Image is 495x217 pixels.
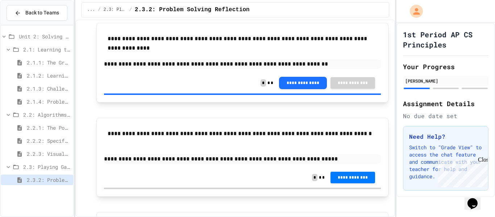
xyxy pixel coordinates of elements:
span: / [129,7,132,13]
h1: 1st Period AP CS Principles [403,29,488,50]
span: / [98,7,100,13]
h2: Your Progress [403,62,488,72]
div: Chat with us now!Close [3,3,50,46]
span: 2.3: Playing Games [104,7,126,13]
p: Switch to "Grade View" to access the chat feature and communicate with your teacher for help and ... [409,144,482,180]
div: My Account [402,3,425,20]
span: 2.1.3: Challenge Problem - The Bridge [27,85,70,92]
span: ... [87,7,95,13]
span: 2.1.1: The Growth Mindset [27,59,70,66]
span: 2.3.2: Problem Solving Reflection [27,176,70,184]
span: Unit 2: Solving Problems in Computer Science [19,33,70,40]
h2: Assignment Details [403,99,488,109]
span: Back to Teams [25,9,59,17]
iframe: chat widget [465,188,488,210]
h3: Need Help? [409,132,482,141]
span: 2.2.2: Specifying Ideas with Pseudocode [27,137,70,145]
iframe: chat widget [435,157,488,187]
span: 2.3: Playing Games [23,163,70,171]
span: 2.3.2: Problem Solving Reflection [135,5,250,14]
span: 2.2.3: Visualizing Logic with Flowcharts [27,150,70,158]
div: No due date set [403,112,488,120]
span: 2.2: Algorithms - from Pseudocode to Flowcharts [23,111,70,118]
span: 2.1.2: Learning to Solve Hard Problems [27,72,70,79]
span: 2.2.1: The Power of Algorithms [27,124,70,132]
span: 2.1.4: Problem Solving Practice [27,98,70,105]
div: [PERSON_NAME] [405,78,486,84]
span: 2.1: Learning to Solve Hard Problems [23,46,70,53]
